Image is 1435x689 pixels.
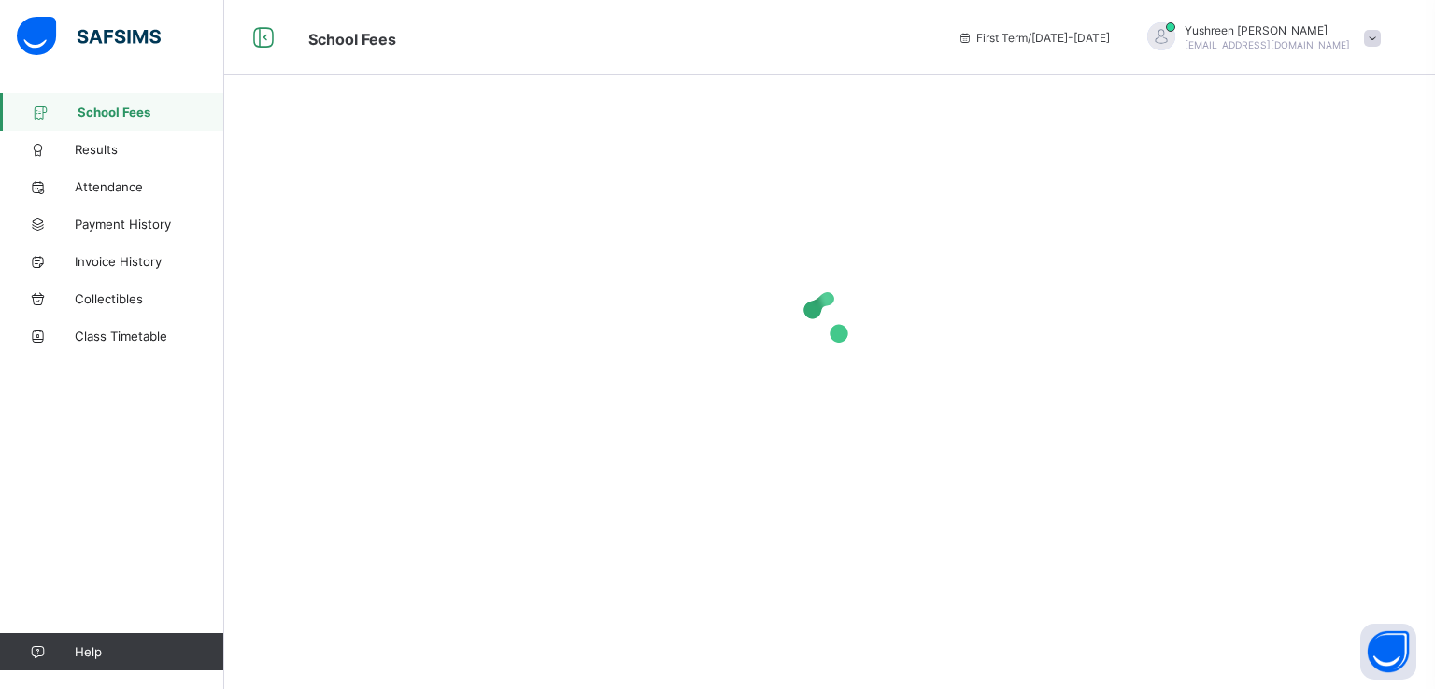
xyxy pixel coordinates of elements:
[75,329,224,344] span: Class Timetable
[75,291,224,306] span: Collectibles
[17,17,161,56] img: safsims
[1185,39,1350,50] span: [EMAIL_ADDRESS][DOMAIN_NAME]
[75,644,223,659] span: Help
[1129,22,1390,53] div: YushreenHisaund
[75,142,224,157] span: Results
[75,179,224,194] span: Attendance
[1185,23,1350,37] span: Yushreen [PERSON_NAME]
[78,105,224,120] span: School Fees
[75,217,224,232] span: Payment History
[958,31,1110,45] span: session/term information
[308,30,396,49] span: School Fees
[75,254,224,269] span: Invoice History
[1360,624,1416,680] button: Open asap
